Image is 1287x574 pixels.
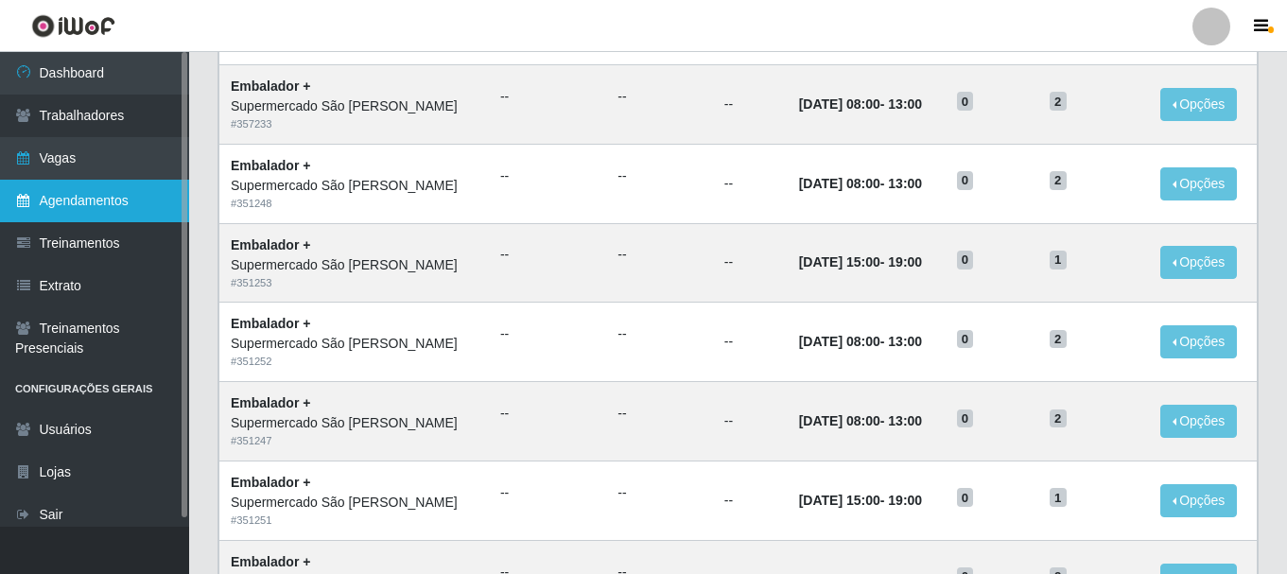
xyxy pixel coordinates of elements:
div: # 351248 [231,196,478,212]
div: # 357233 [231,116,478,132]
time: [DATE] 15:00 [799,493,880,508]
span: 2 [1050,171,1067,190]
time: [DATE] 15:00 [799,254,880,270]
div: Supermercado São [PERSON_NAME] [231,493,478,513]
span: 2 [1050,409,1067,428]
ul: -- [617,87,702,107]
time: 19:00 [888,254,922,270]
ul: -- [500,166,595,186]
td: -- [713,64,788,144]
td: -- [713,223,788,303]
time: [DATE] 08:00 [799,413,880,428]
ul: -- [500,87,595,107]
td: -- [713,144,788,223]
span: 0 [957,330,974,349]
span: 0 [957,488,974,507]
strong: Embalador + [231,237,310,252]
ul: -- [617,245,702,265]
button: Opções [1160,246,1238,279]
time: 13:00 [888,413,922,428]
button: Opções [1160,325,1238,358]
ul: -- [617,404,702,424]
time: 19:00 [888,493,922,508]
ul: -- [617,324,702,344]
strong: - [799,493,922,508]
ul: -- [500,404,595,424]
strong: Embalador + [231,78,310,94]
ul: -- [500,245,595,265]
div: # 351253 [231,275,478,291]
strong: Embalador + [231,395,310,410]
ul: -- [500,483,595,503]
span: 0 [957,92,974,111]
button: Opções [1160,405,1238,438]
time: [DATE] 08:00 [799,96,880,112]
time: [DATE] 08:00 [799,334,880,349]
div: Supermercado São [PERSON_NAME] [231,96,478,116]
span: 1 [1050,488,1067,507]
img: CoreUI Logo [31,14,115,38]
div: Supermercado São [PERSON_NAME] [231,255,478,275]
span: 2 [1050,92,1067,111]
span: 0 [957,251,974,270]
time: 13:00 [888,176,922,191]
ul: -- [500,324,595,344]
span: 0 [957,171,974,190]
strong: - [799,254,922,270]
strong: Embalador + [231,158,310,173]
button: Opções [1160,88,1238,121]
time: 13:00 [888,96,922,112]
div: # 351251 [231,513,478,529]
div: Supermercado São [PERSON_NAME] [231,413,478,433]
button: Opções [1160,484,1238,517]
div: Supermercado São [PERSON_NAME] [231,176,478,196]
td: -- [713,382,788,461]
strong: Embalador + [231,554,310,569]
strong: - [799,176,922,191]
ul: -- [617,166,702,186]
td: -- [713,303,788,382]
strong: Embalador + [231,316,310,331]
div: # 351247 [231,433,478,449]
time: 13:00 [888,334,922,349]
button: Opções [1160,167,1238,200]
span: 2 [1050,330,1067,349]
strong: - [799,334,922,349]
div: # 351252 [231,354,478,370]
strong: - [799,96,922,112]
td: -- [713,461,788,540]
time: [DATE] 08:00 [799,176,880,191]
strong: Embalador + [231,475,310,490]
strong: - [799,413,922,428]
span: 1 [1050,251,1067,270]
span: 0 [957,409,974,428]
ul: -- [617,483,702,503]
div: Supermercado São [PERSON_NAME] [231,334,478,354]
